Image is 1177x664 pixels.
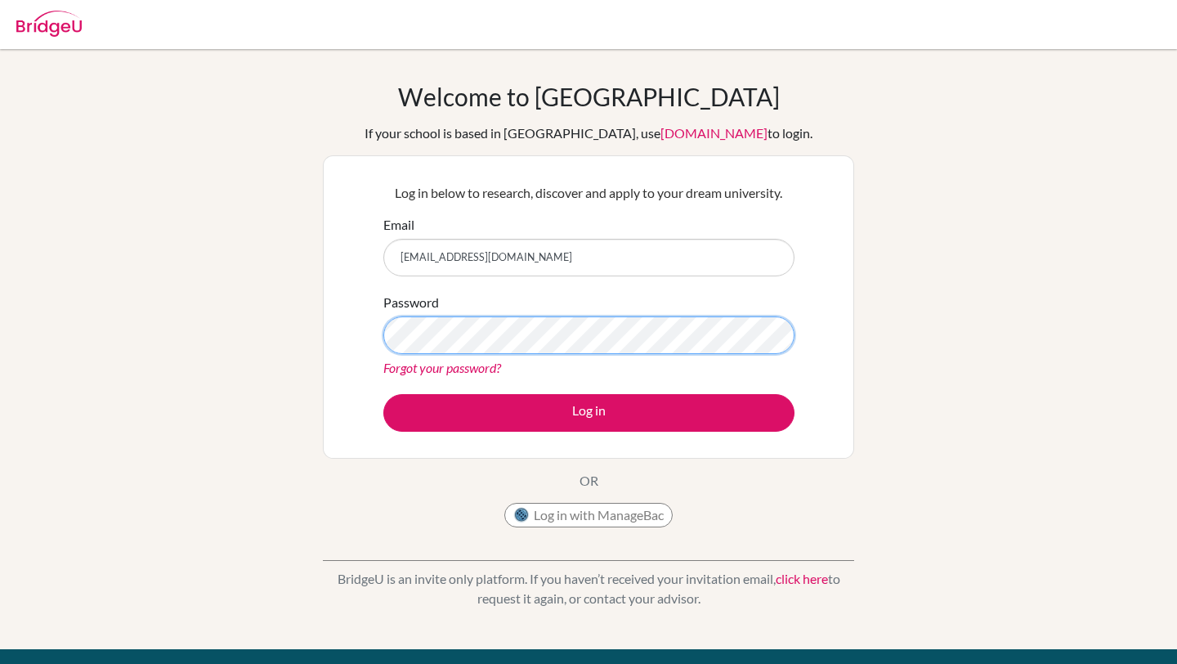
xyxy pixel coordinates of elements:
label: Password [383,293,439,312]
div: If your school is based in [GEOGRAPHIC_DATA], use to login. [365,123,812,143]
p: Log in below to research, discover and apply to your dream university. [383,183,794,203]
h1: Welcome to [GEOGRAPHIC_DATA] [398,82,780,111]
img: Bridge-U [16,11,82,37]
button: Log in [383,394,794,432]
label: Email [383,215,414,235]
p: OR [580,471,598,491]
a: [DOMAIN_NAME] [660,125,768,141]
a: Forgot your password? [383,360,501,375]
a: click here [776,571,828,586]
button: Log in with ManageBac [504,503,673,527]
p: BridgeU is an invite only platform. If you haven’t received your invitation email, to request it ... [323,569,854,608]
